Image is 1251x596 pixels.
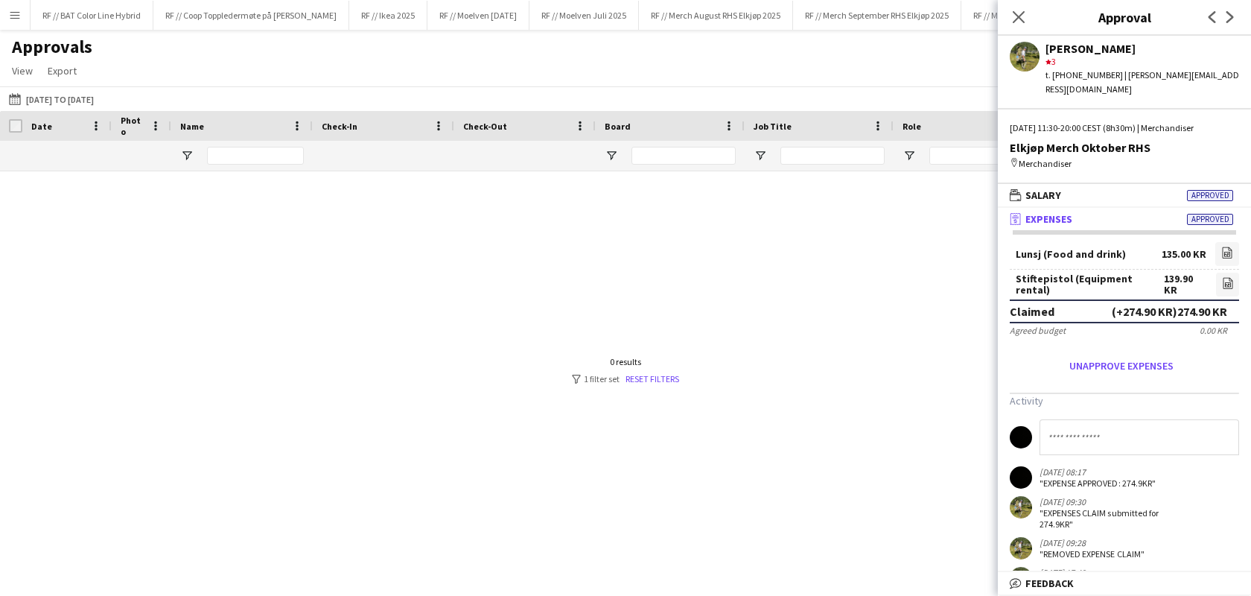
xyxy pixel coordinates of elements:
[153,1,349,30] button: RF // Coop Toppledermøte på [PERSON_NAME]
[1040,548,1145,559] div: "REMOVED EXPENSE CLAIM"
[1045,42,1239,55] div: [PERSON_NAME]
[42,61,83,80] a: Export
[1025,577,1074,590] span: Feedback
[31,1,153,30] button: RF // BAT Color Line Hybrid
[1040,507,1193,530] div: "EXPENSES CLAIM submitted for 274.9KR"
[1040,466,1156,478] div: [DATE] 08:17
[998,184,1251,206] mat-expansion-panel-header: SalaryApproved
[1010,394,1239,408] h3: Activity
[1010,537,1032,559] app-user-avatar: Daniel Stuvland
[1025,212,1072,226] span: Expenses
[31,121,52,132] span: Date
[1010,121,1239,135] div: [DATE] 11:30-20:00 CEST (8h30m) | Merchandiser
[1112,304,1227,319] div: (+274.90 KR) 274.90 KR
[9,119,22,133] input: Column with Header Selection
[754,149,767,162] button: Open Filter Menu
[1025,188,1061,202] span: Salary
[631,147,736,165] input: Board Filter Input
[1187,214,1233,225] span: Approved
[1200,325,1227,336] div: 0.00 KR
[998,572,1251,595] mat-expansion-panel-header: Feedback
[427,1,529,30] button: RF // Moelven [DATE]
[1010,354,1233,378] button: Unapprove expenses
[572,373,679,384] div: 1 filter set
[1040,478,1156,489] div: "EXPENSE APPROVED: 274.9KR"
[929,147,1034,165] input: Role Filter Input
[1010,567,1032,589] app-user-avatar: Daniel Stuvland
[903,149,916,162] button: Open Filter Menu
[1010,304,1054,319] div: Claimed
[180,149,194,162] button: Open Filter Menu
[1040,496,1193,507] div: [DATE] 09:30
[48,64,77,77] span: Export
[961,1,1119,30] button: RF // Merch Oktober RHS Elkjøp 2025
[1010,325,1066,336] div: Agreed budget
[6,90,97,108] button: [DATE] to [DATE]
[605,149,618,162] button: Open Filter Menu
[12,64,33,77] span: View
[1045,69,1239,95] div: t. [PHONE_NUMBER] | [PERSON_NAME][EMAIL_ADDRESS][DOMAIN_NAME]
[903,121,921,132] span: Role
[793,1,961,30] button: RF // Merch September RHS Elkjøp 2025
[754,121,792,132] span: Job Title
[322,121,357,132] span: Check-In
[207,147,304,165] input: Name Filter Input
[1040,567,1187,578] div: [DATE] 17:43
[1010,466,1032,489] app-user-avatar: Hin Shing Cheung
[121,115,144,137] span: Photo
[349,1,427,30] button: RF // Ikea 2025
[572,356,679,367] div: 0 results
[639,1,793,30] button: RF // Merch August RHS Elkjøp 2025
[1016,273,1164,296] div: Stiftepistol (Equipment rental)
[998,208,1251,230] mat-expansion-panel-header: ExpensesApproved
[780,147,885,165] input: Job Title Filter Input
[180,121,204,132] span: Name
[6,61,39,80] a: View
[1045,55,1239,69] div: 3
[998,7,1251,27] h3: Approval
[463,121,507,132] span: Check-Out
[1040,537,1145,548] div: [DATE] 09:28
[1010,141,1239,154] div: Elkjøp Merch Oktober RHS
[1010,496,1032,519] app-user-avatar: Daniel Stuvland
[625,373,679,384] a: Reset filters
[1162,249,1206,260] div: 135.00 KR
[1164,273,1207,296] div: 139.90 KR
[529,1,639,30] button: RF // Moelven Juli 2025
[605,121,631,132] span: Board
[1187,190,1233,201] span: Approved
[1010,157,1239,171] div: Merchandiser
[1016,249,1126,260] div: Lunsj (Food and drink)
